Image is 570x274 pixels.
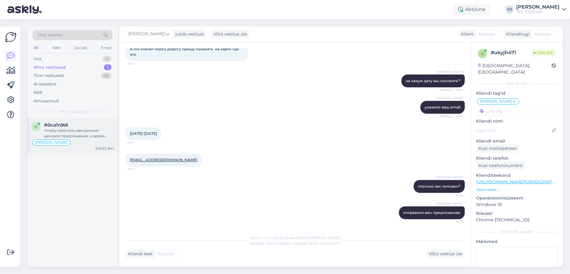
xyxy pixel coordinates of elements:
[130,158,197,162] a: [EMAIL_ADDRESS][DOMAIN_NAME]
[96,146,114,151] div: [DATE] 18:41
[476,201,558,208] p: Windows 10
[476,210,558,217] p: Brauser
[504,31,530,37] div: Klienditugi
[476,138,558,144] p: Kliendi email
[440,88,463,92] span: Nähtud ✓ 18:10
[437,70,463,74] span: [PERSON_NAME]
[476,187,558,192] p: Vaata edasi ...
[437,175,463,180] span: [PERSON_NAME]
[211,30,249,38] div: Võta vestlus üle
[44,128,114,139] div: Чтобы прислать вам данное ценовое предложение, и время вылетов - прошу напишите мне свой емайл
[250,235,340,240] span: Vestlus on määratud kasutajale [PERSON_NAME]
[34,98,59,104] div: Arhiveeritud
[34,73,64,79] div: Tiimi vestlused
[476,229,558,235] div: [PERSON_NAME]
[250,241,341,245] span: Vestluse ülevõtmiseks vajutage
[426,250,465,258] div: Võta vestlus üle
[34,64,66,70] div: Minu vestlused
[173,31,204,37] div: juhib vestlust
[126,251,152,257] div: Kliendi keel
[478,63,552,75] div: [GEOGRAPHIC_DATA], [GEOGRAPHIC_DATA]
[476,238,558,245] p: Märkmed
[440,219,463,224] span: 18:39
[476,162,525,170] div: Küsi telefoninumbrit
[440,193,463,198] span: 18:29
[476,155,558,162] p: Kliendi telefon
[128,31,165,37] span: [PERSON_NAME]
[425,105,460,109] span: укажите ваш email
[307,241,341,245] i: „Võtke vestlus üle”
[476,217,558,223] p: Chrome [TECHNICAL_ID]
[437,201,463,206] span: [PERSON_NAME]
[491,49,531,56] div: # ukyjh471
[158,251,174,257] span: Russian
[535,31,551,37] span: Russian
[100,44,113,52] div: Email
[101,73,111,79] div: 32
[476,90,558,97] p: Kliendi tag'id
[516,5,560,10] div: [PERSON_NAME]
[51,44,62,52] div: Web
[73,44,88,52] div: Socials
[516,10,560,14] div: TEZ TOUR OÜ
[480,100,512,103] span: [PERSON_NAME]
[531,49,556,56] span: Online
[403,210,460,215] span: отправила вам предложение
[505,5,514,14] div: VJ
[32,44,39,52] div: All
[476,144,519,153] div: Küsi meiliaadressi
[59,109,86,114] span: Minu vestlused
[476,172,558,179] p: Klienditeekond
[459,31,474,37] div: Klient
[38,32,62,38] span: Otsi kliente
[479,31,495,37] span: Russian
[440,114,463,119] span: Nähtud ✓ 18:10
[44,122,68,128] span: #0ca1n9di
[476,106,558,116] input: Lisa tag
[418,184,460,188] span: сколько вас человек?
[103,56,111,62] div: 0
[476,81,558,86] div: Kliendi info
[127,167,150,171] span: 18:14
[5,31,17,43] img: Askly Logo
[476,127,551,134] input: Lisa nimi
[476,195,558,201] p: Operatsioonisüsteem
[34,89,43,96] div: Kõik
[34,81,56,87] div: AI Assistent
[476,118,558,124] p: Kliendi nimi
[406,78,460,83] span: на какую дату вы смотрите?
[437,96,463,101] span: [PERSON_NAME]
[127,61,150,66] span: 18:07
[516,5,566,14] a: [PERSON_NAME]TEZ TOUR OÜ
[104,64,111,70] div: 1
[453,4,490,15] div: Aktiivne
[127,140,150,145] span: 18:14
[35,141,67,144] span: [PERSON_NAME]
[34,56,41,62] div: Uus
[130,131,157,136] span: [DATE]-[DATE]
[481,51,484,56] span: u
[35,124,37,129] span: 0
